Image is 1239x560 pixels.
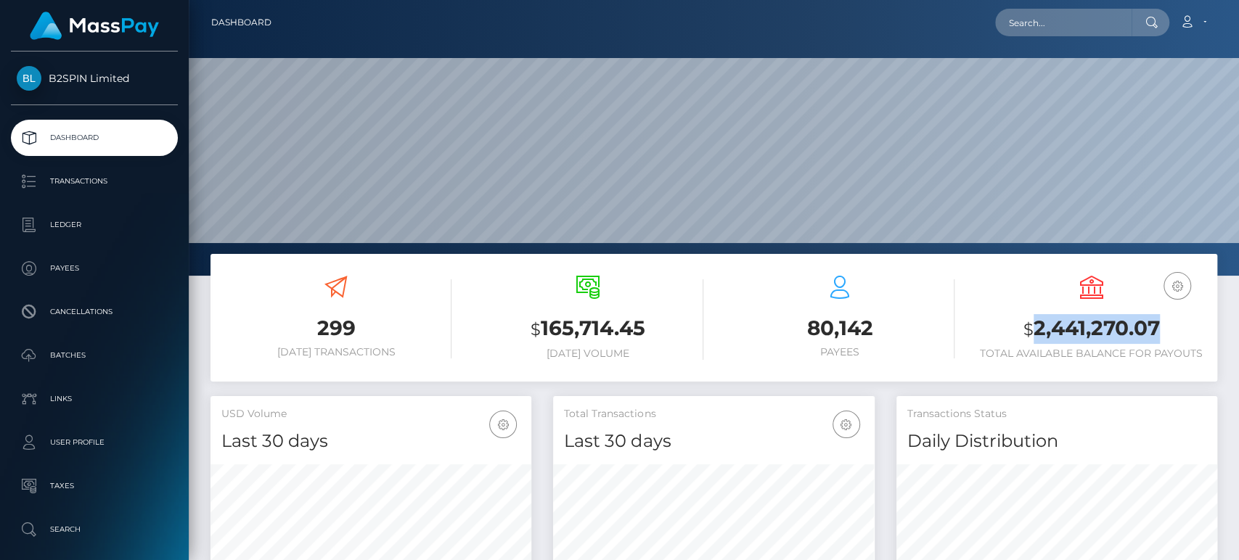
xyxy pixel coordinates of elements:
[17,519,172,540] p: Search
[995,9,1132,36] input: Search...
[11,207,178,243] a: Ledger
[725,314,955,342] h3: 80,142
[17,301,172,323] p: Cancellations
[976,314,1206,344] h3: 2,441,270.07
[11,250,178,287] a: Payees
[564,407,863,421] h5: Total Transactions
[17,388,172,410] p: Links
[17,170,172,192] p: Transactions
[725,346,955,358] h6: Payees
[17,258,172,279] p: Payees
[221,407,520,421] h5: USD Volume
[221,314,451,342] h3: 299
[11,381,178,417] a: Links
[17,214,172,236] p: Ledger
[531,319,541,339] small: $
[17,475,172,497] p: Taxes
[221,346,451,358] h6: [DATE] Transactions
[17,127,172,149] p: Dashboard
[11,468,178,504] a: Taxes
[473,314,703,344] h3: 165,714.45
[11,120,178,156] a: Dashboard
[907,429,1206,454] h4: Daily Distribution
[11,163,178,199] a: Transactions
[907,407,1206,421] h5: Transactions Status
[30,12,159,40] img: MassPay Logo
[11,511,178,548] a: Search
[473,347,703,360] h6: [DATE] Volume
[11,424,178,461] a: User Profile
[564,429,863,454] h4: Last 30 days
[976,347,1206,360] h6: Total Available Balance for Payouts
[221,429,520,454] h4: Last 30 days
[211,7,271,38] a: Dashboard
[17,66,41,91] img: B2SPIN Limited
[17,432,172,453] p: User Profile
[1023,319,1034,339] small: $
[11,72,178,85] span: B2SPIN Limited
[11,337,178,374] a: Batches
[17,345,172,366] p: Batches
[11,294,178,330] a: Cancellations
